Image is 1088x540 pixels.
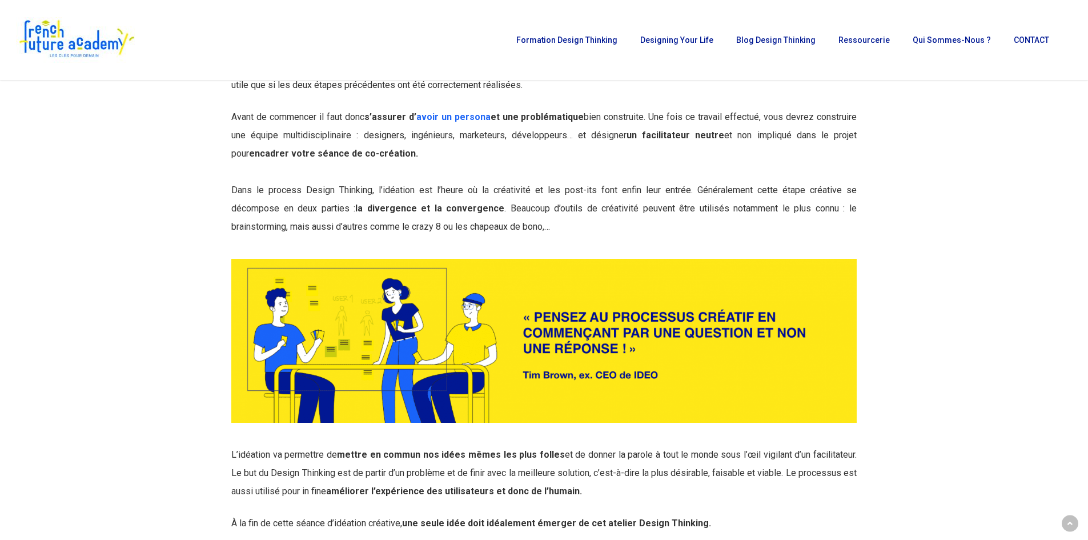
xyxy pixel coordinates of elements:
span: Avant de commencer il faut donc bien construite. Une fois ce travail effectué, vous devrez constr... [231,111,857,159]
strong: s’assurer d’ et une problématique [364,111,584,122]
strong: un facilitateur neutre [627,130,724,141]
span: À la fin de cette séance d’idéation créative, [231,518,711,529]
span: Designing Your Life [640,35,713,45]
span: CONTACT [1014,35,1049,45]
a: Qui sommes-nous ? [907,36,997,44]
a: Ressourcerie [833,36,896,44]
strong: mettre en commun nos idées mêmes les plus folles [337,449,565,460]
a: Blog Design Thinking [730,36,821,44]
a: Designing Your Life [635,36,719,44]
span: Dans le process Design Thinking, l’idéation est l’heure où la créativité et les post-its font enf... [231,185,857,232]
strong: améliorer l’expérience des utilisateurs et donc de l’humain. [326,486,582,497]
strong: une seule idée doit idéalement émerger de cet atelier Design Thinking. [402,518,711,529]
a: Formation Design Thinking [511,36,623,44]
strong: la divergence et la convergence [355,203,504,214]
span: Ressourcerie [838,35,890,45]
strong: encadrer votre séance de co-création. [249,148,418,159]
span: Blog Design Thinking [736,35,816,45]
span: Formation Design Thinking [516,35,617,45]
img: ideation citation design thinking [231,259,857,422]
a: CONTACT [1008,36,1055,44]
span: Qui sommes-nous ? [913,35,991,45]
span: L’idéation va permettre de et de donner la parole à tout le monde sous l’œil vigilant d’un facili... [231,449,857,497]
img: French Future Academy [16,17,136,63]
a: avoir un persona [416,111,491,122]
